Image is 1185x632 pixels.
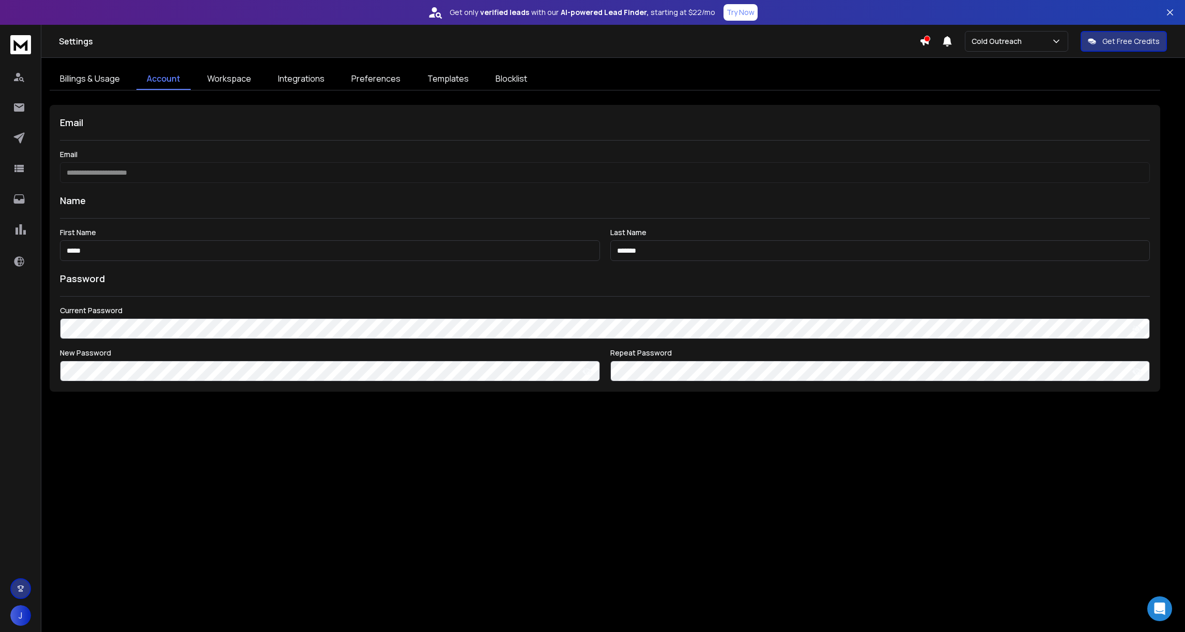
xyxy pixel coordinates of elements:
[1081,31,1167,52] button: Get Free Credits
[60,307,1150,314] label: Current Password
[972,36,1026,47] p: Cold Outreach
[561,7,649,18] strong: AI-powered Lead Finder,
[610,349,1150,357] label: Repeat Password
[60,151,1150,158] label: Email
[450,7,715,18] p: Get only with our starting at $22/mo
[60,115,1150,130] h1: Email
[10,35,31,54] img: logo
[610,229,1150,236] label: Last Name
[480,7,529,18] strong: verified leads
[59,35,919,48] h1: Settings
[60,271,105,286] h1: Password
[50,68,130,90] a: Billings & Usage
[136,68,191,90] a: Account
[1102,36,1160,47] p: Get Free Credits
[197,68,261,90] a: Workspace
[485,68,537,90] a: Blocklist
[1147,596,1172,621] div: Open Intercom Messenger
[60,349,600,357] label: New Password
[727,7,755,18] p: Try Now
[60,229,600,236] label: First Name
[724,4,758,21] button: Try Now
[341,68,411,90] a: Preferences
[60,193,1150,208] h1: Name
[10,605,31,626] button: J
[417,68,479,90] a: Templates
[268,68,335,90] a: Integrations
